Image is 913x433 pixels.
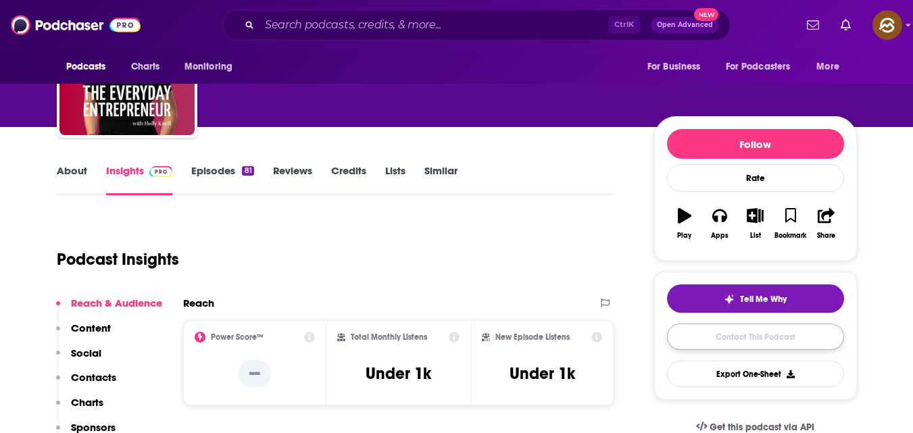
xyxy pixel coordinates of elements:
[807,54,856,80] button: open menu
[495,332,570,342] h2: New Episode Listens
[872,10,902,40] button: Show profile menu
[56,371,116,396] button: Contacts
[667,284,844,313] button: tell me why sparkleTell Me Why
[71,322,111,334] p: Content
[57,54,124,80] button: open menu
[657,22,713,28] span: Open Advanced
[677,232,691,240] div: Play
[726,57,791,76] span: For Podcasters
[694,8,718,21] span: New
[56,322,111,347] button: Content
[510,363,575,384] h3: Under 1k
[773,199,808,248] button: Bookmark
[816,57,839,76] span: More
[667,324,844,350] a: Contact This Podcast
[835,14,856,36] a: Show notifications dropdown
[638,54,718,80] button: open menu
[131,57,160,76] span: Charts
[750,232,761,240] div: List
[222,9,731,41] div: Search podcasts, credits, & more...
[122,54,168,80] a: Charts
[57,249,179,270] h1: Podcast Insights
[808,199,843,248] button: Share
[801,14,824,36] a: Show notifications dropdown
[608,16,640,34] span: Ctrl K
[184,57,232,76] span: Monitoring
[71,396,103,409] p: Charts
[737,199,772,248] button: List
[872,10,902,40] img: User Profile
[56,297,162,322] button: Reach & Audience
[11,12,141,38] img: Podchaser - Follow, Share and Rate Podcasts
[66,57,106,76] span: Podcasts
[424,164,458,195] a: Similar
[351,332,427,342] h2: Total Monthly Listens
[667,361,844,387] button: Export One-Sheet
[667,164,844,192] div: Rate
[667,199,702,248] button: Play
[260,14,608,36] input: Search podcasts, credits, & more...
[106,164,173,195] a: InsightsPodchaser Pro
[191,164,253,195] a: Episodes81
[331,164,366,195] a: Credits
[366,363,431,384] h3: Under 1k
[149,166,173,177] img: Podchaser Pro
[56,347,101,372] button: Social
[651,17,719,33] button: Open AdvancedNew
[273,164,312,195] a: Reviews
[71,347,101,359] p: Social
[647,57,701,76] span: For Business
[717,54,810,80] button: open menu
[740,294,787,305] span: Tell Me Why
[702,199,737,248] button: Apps
[57,164,87,195] a: About
[872,10,902,40] span: Logged in as hey85204
[385,164,405,195] a: Lists
[183,297,214,309] h2: Reach
[71,371,116,384] p: Contacts
[211,332,264,342] h2: Power Score™
[710,422,814,433] span: Get this podcast via API
[774,232,806,240] div: Bookmark
[667,129,844,159] button: Follow
[71,297,162,309] p: Reach & Audience
[175,54,250,80] button: open menu
[56,396,103,421] button: Charts
[817,232,835,240] div: Share
[724,294,735,305] img: tell me why sparkle
[711,232,729,240] div: Apps
[239,360,271,387] p: --
[242,166,253,176] div: 81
